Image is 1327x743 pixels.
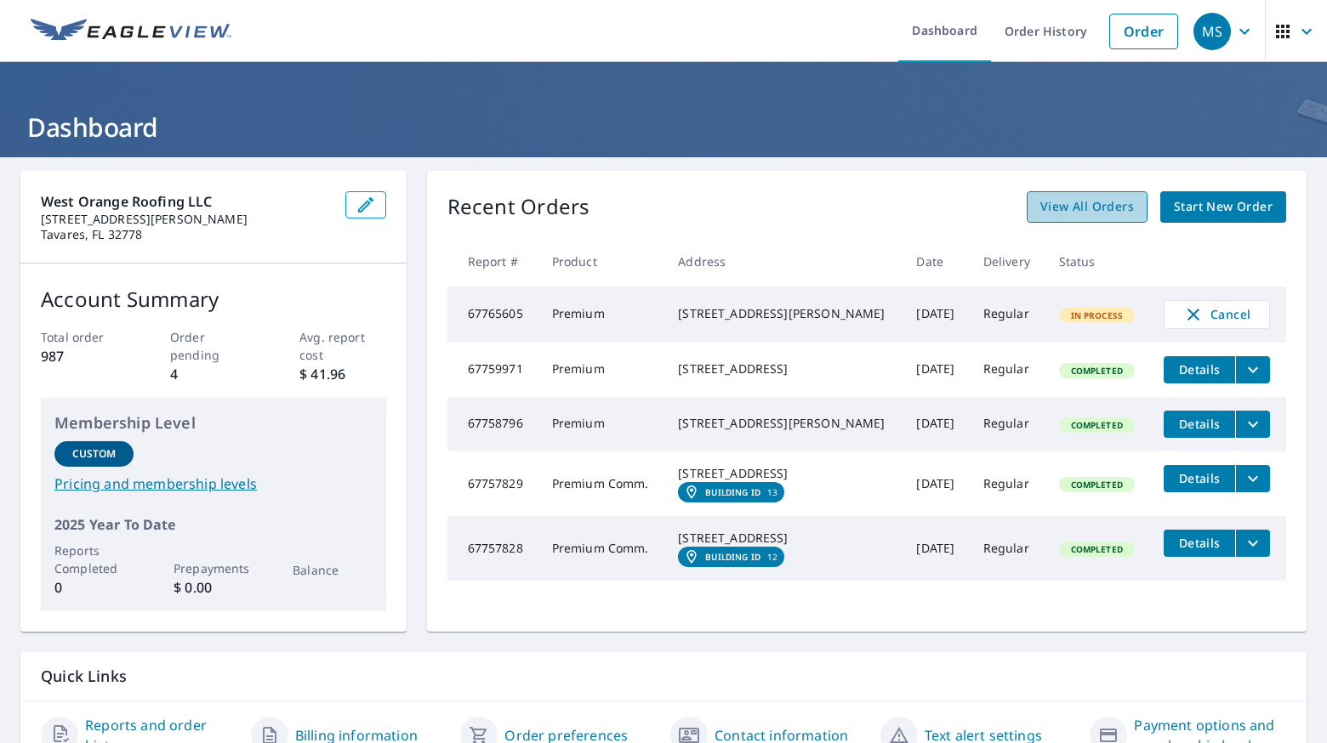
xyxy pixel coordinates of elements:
[72,446,117,462] p: Custom
[1235,356,1270,383] button: filesDropdownBtn-67759971
[1045,236,1151,286] th: Status
[447,236,538,286] th: Report #
[41,284,386,315] p: Account Summary
[538,397,665,451] td: Premium
[174,559,253,577] p: Prepayments
[1061,419,1133,431] span: Completed
[41,212,332,227] p: [STREET_ADDRESS][PERSON_NAME]
[20,110,1307,145] h1: Dashboard
[41,328,127,346] p: Total order
[1235,530,1270,557] button: filesDropdownBtn-67757828
[1174,196,1273,218] span: Start New Order
[970,397,1045,451] td: Regular
[1174,470,1225,486] span: Details
[705,552,760,562] em: Building ID
[41,346,127,366] p: 987
[678,530,889,547] div: [STREET_ADDRESS]
[1061,365,1133,377] span: Completed
[1235,465,1270,492] button: filesDropdownBtn-67757829
[1164,530,1235,557] button: detailsBtn-67757828
[970,286,1045,343] td: Regular
[1174,361,1225,377] span: Details
[31,19,231,44] img: EV Logo
[1027,191,1148,223] a: View All Orders
[41,666,1286,687] p: Quick Links
[170,328,256,364] p: Order pending
[970,236,1045,286] th: Delivery
[538,451,665,516] td: Premium Comm.
[1160,191,1286,223] a: Start New Order
[1061,479,1133,491] span: Completed
[54,474,373,494] a: Pricing and membership levels
[903,343,969,397] td: [DATE]
[903,397,969,451] td: [DATE]
[54,542,134,577] p: Reports Completed
[447,343,538,397] td: 67759971
[1193,13,1231,50] div: MS
[1164,300,1270,329] button: Cancel
[538,236,665,286] th: Product
[54,411,373,434] p: Membership Level
[903,236,969,286] th: Date
[970,343,1045,397] td: Regular
[538,516,665,581] td: Premium Comm.
[903,451,969,516] td: [DATE]
[299,328,385,364] p: Avg. report cost
[538,286,665,343] td: Premium
[678,547,784,567] a: Building ID12
[447,451,538,516] td: 67757829
[299,364,385,384] p: $ 41.96
[447,191,590,223] p: Recent Orders
[1182,304,1252,325] span: Cancel
[1174,416,1225,432] span: Details
[678,465,889,482] div: [STREET_ADDRESS]
[1109,14,1178,49] a: Order
[1061,309,1134,321] span: In Process
[538,343,665,397] td: Premium
[678,360,889,377] div: [STREET_ADDRESS]
[447,286,538,343] td: 67765605
[678,415,889,432] div: [STREET_ADDRESS][PERSON_NAME]
[705,487,760,497] em: Building ID
[1235,411,1270,438] button: filesDropdownBtn-67758796
[447,516,538,581] td: 67757828
[1061,543,1133,555] span: Completed
[903,286,969,343] td: [DATE]
[970,451,1045,516] td: Regular
[447,397,538,451] td: 67758796
[54,514,373,535] p: 2025 Year To Date
[664,236,903,286] th: Address
[1040,196,1134,218] span: View All Orders
[678,305,889,322] div: [STREET_ADDRESS][PERSON_NAME]
[170,364,256,384] p: 4
[293,561,372,579] p: Balance
[41,227,332,242] p: Tavares, FL 32778
[1164,356,1235,383] button: detailsBtn-67759971
[1164,465,1235,492] button: detailsBtn-67757829
[54,577,134,598] p: 0
[174,577,253,598] p: $ 0.00
[41,191,332,212] p: West Orange Roofing LLC
[678,482,784,502] a: Building ID13
[903,516,969,581] td: [DATE]
[970,516,1045,581] td: Regular
[1164,411,1235,438] button: detailsBtn-67758796
[1174,535,1225,551] span: Details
